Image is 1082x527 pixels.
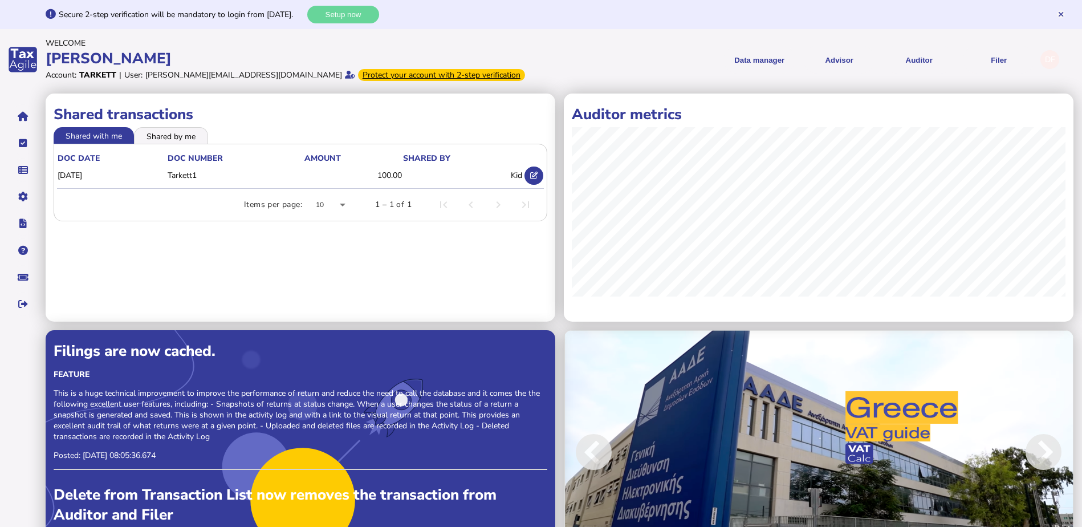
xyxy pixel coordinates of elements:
[167,164,304,188] td: Tarkett1
[883,46,955,74] button: Auditor
[244,199,302,210] div: Items per page:
[304,153,401,164] div: Amount
[79,70,116,80] div: Tarkett
[11,292,35,316] button: Sign out
[54,127,134,143] li: Shared with me
[543,46,1035,74] menu: navigate products
[11,104,35,128] button: Home
[402,164,523,188] td: Kid
[358,69,525,81] div: From Oct 1, 2025, 2-step verification will be required to login. Set it up now...
[54,450,547,461] p: Posted: [DATE] 08:05:36.674
[54,341,547,361] div: Filings are now cached.
[58,153,166,164] div: doc date
[54,485,547,525] div: Delete from Transaction List now removes the transaction from Auditor and Filer
[57,164,167,188] td: [DATE]
[11,131,35,155] button: Tasks
[54,369,547,380] div: Feature
[168,153,223,164] div: doc number
[572,104,1065,124] h1: Auditor metrics
[803,46,875,74] button: Shows a dropdown of VAT Advisor options
[11,265,35,289] button: Raise a support ticket
[11,185,35,209] button: Manage settings
[345,71,355,79] i: Email verified
[11,212,35,236] button: Developer hub links
[46,48,538,68] div: [PERSON_NAME]
[145,70,342,80] div: [PERSON_NAME][EMAIL_ADDRESS][DOMAIN_NAME]
[1040,50,1059,69] div: Profile settings
[403,153,523,164] div: shared by
[524,167,543,185] button: Open shared transaction
[119,70,121,80] div: |
[723,46,795,74] button: Shows a dropdown of Data manager options
[168,153,303,164] div: doc number
[134,127,208,143] li: Shared by me
[59,9,304,20] div: Secure 2-step verification will be mandatory to login from [DATE].
[11,238,35,262] button: Help pages
[54,104,547,124] h1: Shared transactions
[375,199,412,210] div: 1 – 1 of 1
[304,153,341,164] div: Amount
[304,164,402,188] td: 100.00
[307,6,379,23] button: Setup now
[54,388,547,442] p: This is a huge technical improvement to improve the performance of return and reduce the need to ...
[963,46,1035,74] button: Filer
[46,70,76,80] div: Account:
[11,158,35,182] button: Data manager
[1057,10,1065,18] button: Hide message
[403,153,450,164] div: shared by
[58,153,100,164] div: doc date
[46,38,538,48] div: Welcome
[124,70,143,80] div: User:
